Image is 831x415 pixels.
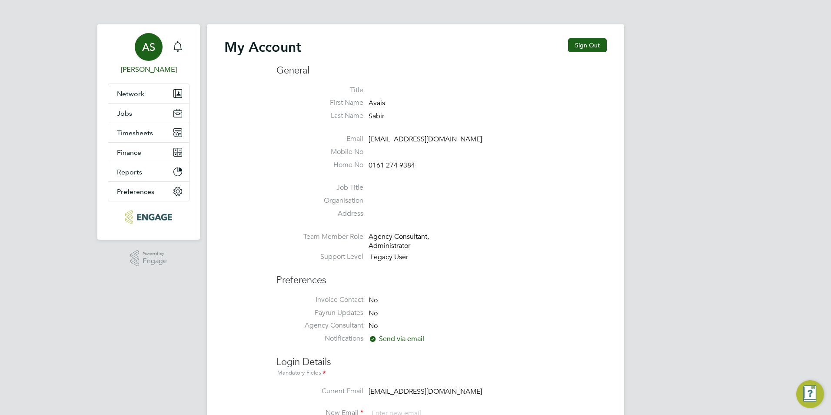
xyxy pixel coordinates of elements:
[276,98,363,107] label: First Name
[108,182,189,201] button: Preferences
[276,111,363,120] label: Last Name
[117,90,144,98] span: Network
[108,104,189,123] button: Jobs
[369,387,482,396] span: [EMAIL_ADDRESS][DOMAIN_NAME]
[370,253,408,262] span: Legacy User
[276,308,363,318] label: Payrun Updates
[108,210,189,224] a: Go to home page
[125,210,172,224] img: carbonrecruitment-logo-retina.png
[108,33,189,75] a: AS[PERSON_NAME]
[276,64,607,77] h3: General
[130,250,167,267] a: Powered byEngage
[276,232,363,241] label: Team Member Role
[369,112,384,120] span: Sabir
[276,183,363,192] label: Job Title
[108,84,189,103] button: Network
[276,252,363,261] label: Support Level
[108,64,189,75] span: Avais Sabir
[276,387,363,396] label: Current Email
[108,143,189,162] button: Finance
[276,196,363,205] label: Organisation
[276,265,607,287] h3: Preferences
[276,321,363,330] label: Agency Consultant
[568,38,607,52] button: Sign Out
[369,335,424,343] span: Send via email
[276,134,363,144] label: Email
[143,250,167,258] span: Powered by
[276,347,607,378] h3: Login Details
[117,187,154,196] span: Preferences
[108,123,189,142] button: Timesheets
[276,209,363,218] label: Address
[369,135,482,144] span: [EMAIL_ADDRESS][DOMAIN_NAME]
[117,168,142,176] span: Reports
[276,147,363,157] label: Mobile No
[117,129,153,137] span: Timesheets
[276,368,607,378] div: Mandatory Fields
[369,161,415,170] span: 0161 274 9384
[142,41,155,53] span: AS
[276,86,363,95] label: Title
[97,24,200,240] nav: Main navigation
[369,322,378,331] span: No
[369,232,451,251] div: Agency Consultant, Administrator
[117,109,132,117] span: Jobs
[276,334,363,343] label: Notifications
[369,296,378,305] span: No
[369,99,385,108] span: Avais
[224,38,301,56] h2: My Account
[796,380,824,408] button: Engage Resource Center
[108,162,189,181] button: Reports
[276,295,363,305] label: Invoice Contact
[369,309,378,318] span: No
[276,161,363,170] label: Home No
[117,148,141,157] span: Finance
[143,258,167,265] span: Engage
